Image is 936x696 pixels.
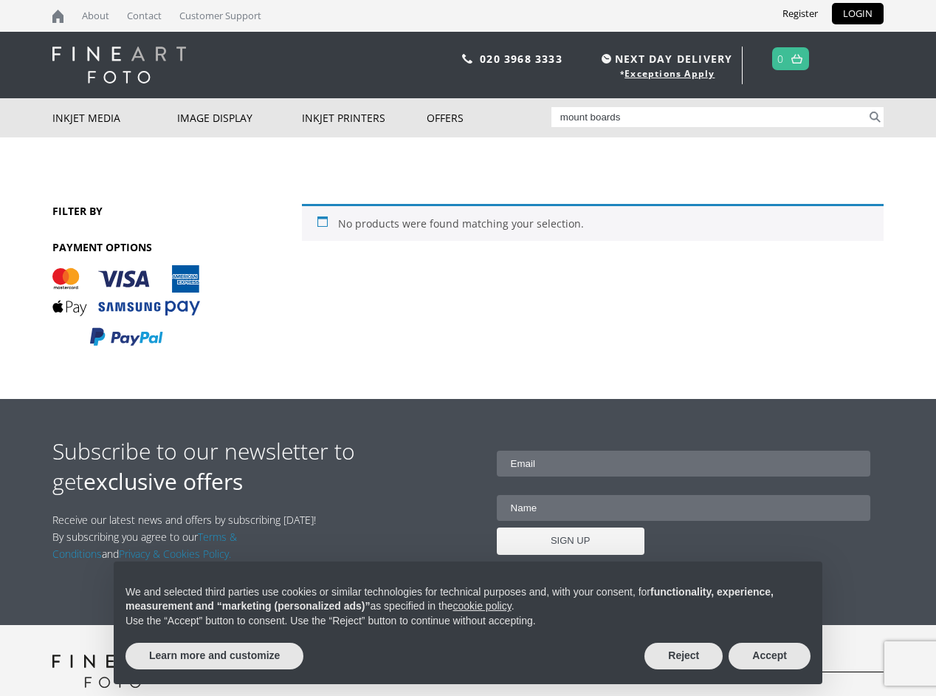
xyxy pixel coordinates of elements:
input: SIGN UP [497,528,644,555]
button: Reject [644,643,723,669]
img: time.svg [602,54,611,64]
div: Notice [102,550,834,696]
strong: exclusive offers [83,466,243,497]
span: NEXT DAY DELIVERY [598,50,732,67]
strong: functionality, experience, measurement and “marketing (personalized ads)” [125,586,774,613]
a: 020 3968 3333 [480,52,562,66]
button: Accept [729,643,811,669]
input: Search products… [551,107,867,127]
img: logo-white.svg [52,47,186,83]
img: logo-grey.svg [52,655,173,688]
img: phone.svg [462,54,472,64]
p: Receive our latest news and offers by subscribing [DATE]! By subscribing you agree to our and [52,511,324,562]
input: Name [497,495,871,521]
a: Inkjet Media [52,98,177,137]
a: Privacy & Cookies Policy. [119,547,231,561]
img: basket.svg [791,54,802,64]
a: Terms & Conditions [52,530,237,561]
a: LOGIN [832,3,884,24]
a: Exceptions Apply [624,67,715,80]
a: Offers [427,98,551,137]
a: cookie policy [453,600,512,612]
button: Learn more and customize [125,643,303,669]
img: PAYMENT OPTIONS [52,265,200,347]
h3: FILTER BY [52,204,227,218]
div: No products were found matching your selection. [302,204,884,241]
h2: Subscribe to our newsletter to get [52,436,468,497]
a: 0 [777,48,784,69]
a: Image Display [177,98,302,137]
p: Use the “Accept” button to consent. Use the “Reject” button to continue without accepting. [125,614,811,629]
button: Search [867,107,884,127]
a: Register [771,3,829,24]
h3: PAYMENT OPTIONS [52,240,227,254]
a: Inkjet Printers [302,98,427,137]
input: Email [497,451,871,477]
p: We and selected third parties use cookies or similar technologies for technical purposes and, wit... [125,585,811,614]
